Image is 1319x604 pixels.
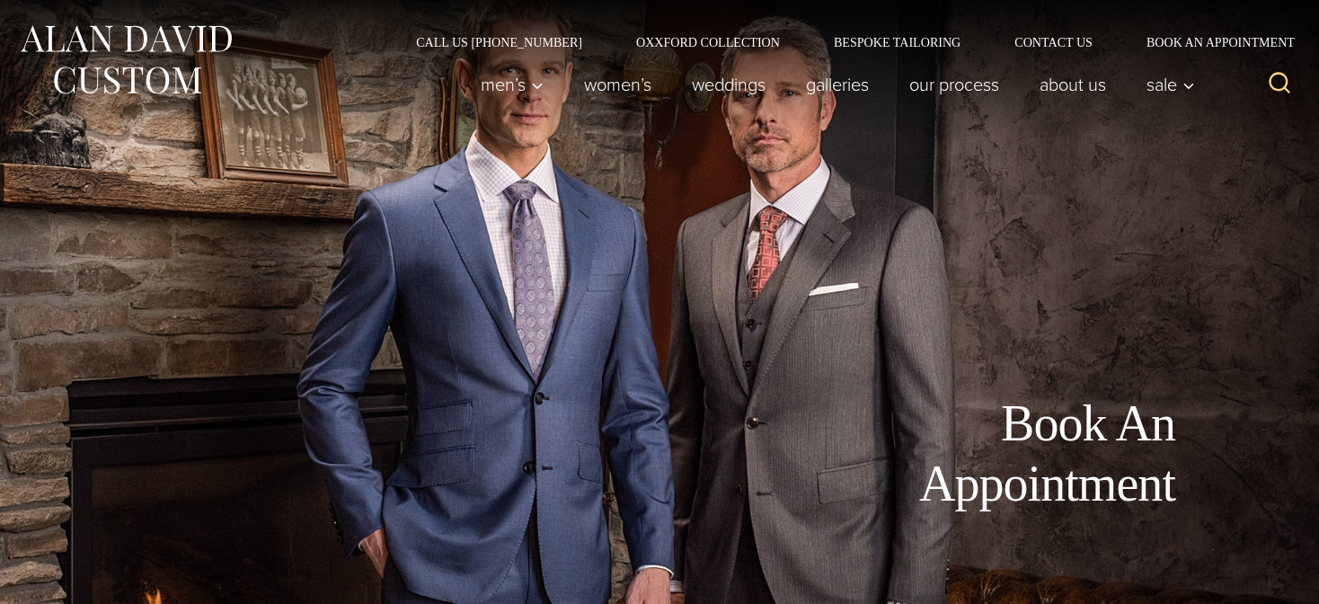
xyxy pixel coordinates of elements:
a: Women’s [564,67,672,102]
h1: Book An Appointment [771,394,1175,514]
a: Oxxford Collection [609,36,807,49]
nav: Primary Navigation [461,67,1205,102]
a: Bespoke Tailoring [807,36,987,49]
a: Galleries [786,67,890,102]
span: Sale [1146,75,1195,93]
nav: Secondary Navigation [389,36,1301,49]
a: Call Us [PHONE_NUMBER] [389,36,609,49]
a: About Us [1020,67,1127,102]
span: Men’s [481,75,544,93]
a: Contact Us [987,36,1120,49]
a: weddings [672,67,786,102]
button: View Search Form [1258,63,1301,106]
a: Book an Appointment [1120,36,1301,49]
img: Alan David Custom [18,20,234,100]
a: Our Process [890,67,1020,102]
